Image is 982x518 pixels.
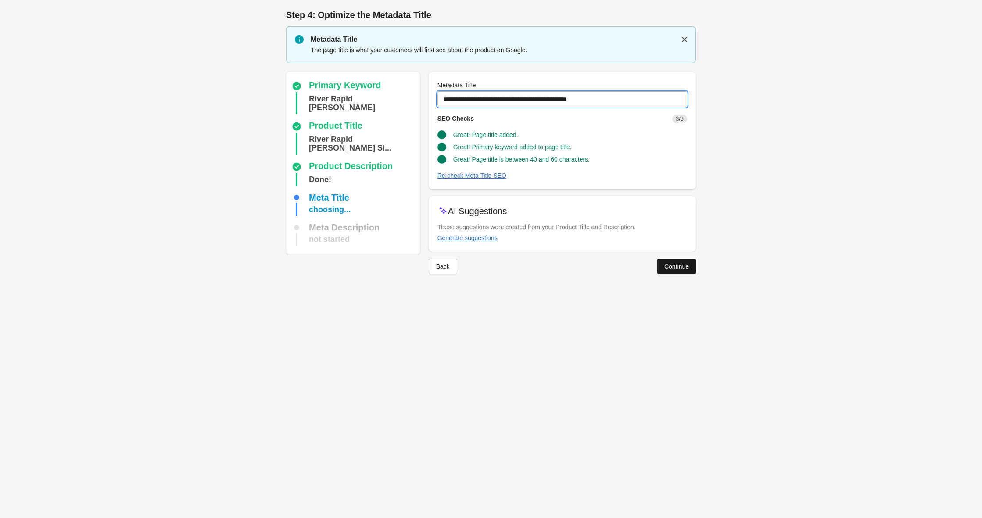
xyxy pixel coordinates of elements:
[286,9,696,21] h1: Step 4: Optimize the Metadata Title
[309,92,416,114] div: River Rapid Jordan Clark
[309,173,331,186] div: Done!
[657,259,696,274] button: Continue
[453,156,590,163] span: Great! Page title is between 40 and 60 characters.
[434,230,501,246] button: Generate suggestions
[434,168,510,183] button: Re-check Meta Title SEO
[309,121,362,132] div: Product Title
[436,263,450,270] div: Back
[437,81,476,90] label: Metadata Title
[309,193,349,202] div: Meta Title
[309,203,351,216] div: choosing...
[311,34,687,45] p: Metadata Title
[309,81,381,91] div: Primary Keyword
[453,131,518,138] span: Great! Page title added.
[437,223,636,230] span: These suggestions were created from your Product Title and Description.
[311,47,527,54] span: The page title is what your customers will first see about the product on Google.
[437,172,506,179] div: Re-check Meta Title SEO
[672,115,687,123] span: 3/3
[448,205,507,217] p: AI Suggestions
[309,233,350,246] div: not started
[309,133,416,155] div: River Rapid Jordan Clark Signature Pro Scooter Wheels - 110mm - Purple - Pair
[453,144,572,151] span: Great! Primary keyword added to page title.
[664,263,689,270] div: Continue
[437,234,498,241] div: Generate suggestions
[437,115,474,122] span: SEO Checks
[309,162,393,172] div: Product Description
[429,259,457,274] button: Back
[309,223,380,232] div: Meta Description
